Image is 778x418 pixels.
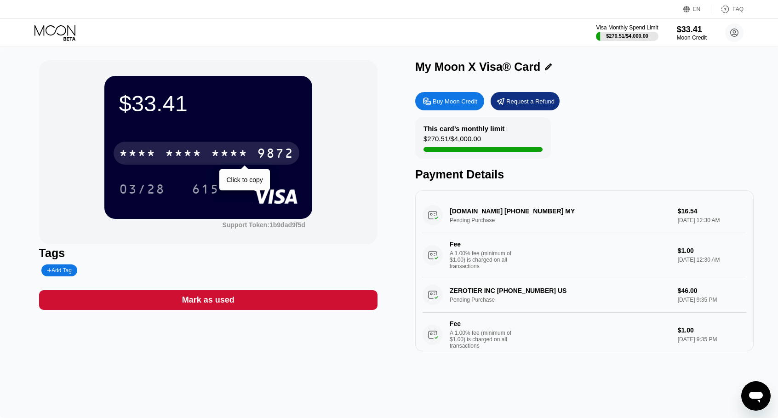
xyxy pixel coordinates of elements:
[415,168,754,181] div: Payment Details
[506,97,555,105] div: Request a Refund
[450,320,514,327] div: Fee
[491,92,560,110] div: Request a Refund
[677,25,707,34] div: $33.41
[450,240,514,248] div: Fee
[423,233,746,277] div: FeeA 1.00% fee (minimum of $1.00) is charged on all transactions$1.00[DATE] 12:30 AM
[677,25,707,41] div: $33.41Moon Credit
[693,6,701,12] div: EN
[433,97,477,105] div: Buy Moon Credit
[678,247,747,254] div: $1.00
[226,176,263,183] div: Click to copy
[39,290,378,310] div: Mark as used
[39,246,378,260] div: Tags
[732,6,744,12] div: FAQ
[415,60,540,74] div: My Moon X Visa® Card
[41,264,77,276] div: Add Tag
[257,147,294,162] div: 9872
[119,91,297,116] div: $33.41
[223,221,305,229] div: Support Token:1b9dad9f5d
[185,178,226,200] div: 615
[596,24,658,41] div: Visa Monthly Spend Limit$270.51/$4,000.00
[596,24,658,31] div: Visa Monthly Spend Limit
[678,257,747,263] div: [DATE] 12:30 AM
[182,295,235,305] div: Mark as used
[423,313,746,357] div: FeeA 1.00% fee (minimum of $1.00) is charged on all transactions$1.00[DATE] 9:35 PM
[677,34,707,41] div: Moon Credit
[678,326,747,334] div: $1.00
[678,336,747,343] div: [DATE] 9:35 PM
[112,178,172,200] div: 03/28
[423,125,504,132] div: This card’s monthly limit
[423,135,481,147] div: $270.51 / $4,000.00
[192,183,219,198] div: 615
[223,221,305,229] div: Support Token: 1b9dad9f5d
[606,33,648,39] div: $270.51 / $4,000.00
[450,330,519,349] div: A 1.00% fee (minimum of $1.00) is charged on all transactions
[119,183,165,198] div: 03/28
[711,5,744,14] div: FAQ
[683,5,711,14] div: EN
[47,267,72,274] div: Add Tag
[741,381,771,411] iframe: 启动消息传送窗口的按钮
[450,250,519,269] div: A 1.00% fee (minimum of $1.00) is charged on all transactions
[415,92,484,110] div: Buy Moon Credit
